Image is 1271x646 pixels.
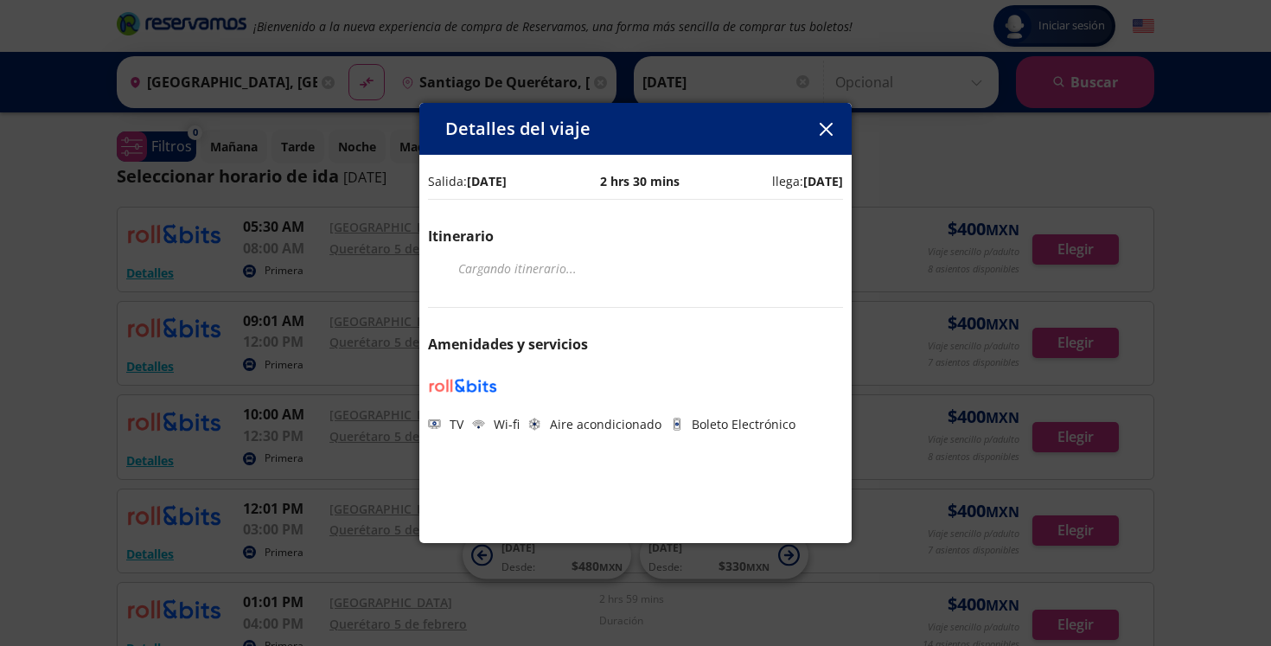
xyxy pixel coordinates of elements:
[458,260,577,277] em: Cargando itinerario ...
[600,172,680,190] p: 2 hrs 30 mins
[467,173,507,189] b: [DATE]
[803,173,843,189] b: [DATE]
[428,172,507,190] p: Salida:
[494,415,520,433] p: Wi-fi
[450,415,463,433] p: TV
[428,334,843,355] p: Amenidades y servicios
[550,415,661,433] p: Aire acondicionado
[692,415,795,433] p: Boleto Electrónico
[772,172,843,190] p: llega:
[428,372,497,398] img: ROLL & BITS
[445,116,591,142] p: Detalles del viaje
[428,226,843,246] p: Itinerario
